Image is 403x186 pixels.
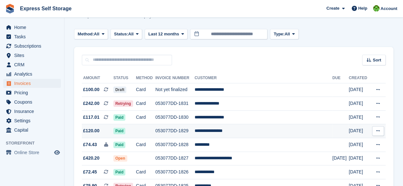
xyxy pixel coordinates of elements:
[83,169,97,175] span: £72.45
[273,31,284,37] span: Type:
[3,88,61,97] a: menu
[17,3,74,14] a: Express Self Storage
[113,114,125,121] span: Paid
[3,98,61,107] a: menu
[14,23,53,32] span: Home
[5,4,15,14] img: stora-icon-8386f47178a22dfd0bd8f6a31ec36ba5ce8667c1dd55bd0f319d3a0aa187defe.svg
[14,148,53,157] span: Online Store
[3,23,61,32] a: menu
[113,73,136,83] th: Status
[155,83,195,97] td: Not yet finalized
[82,73,113,83] th: Amount
[332,73,349,83] th: Due
[155,97,195,111] td: 053077DD-1831
[14,51,53,60] span: Sites
[148,31,179,37] span: Last 12 months
[3,51,61,60] a: menu
[349,138,370,152] td: [DATE]
[113,155,127,162] span: Open
[14,88,53,97] span: Pricing
[78,31,94,37] span: Method:
[74,29,108,40] button: Method: All
[14,126,53,135] span: Capital
[114,31,128,37] span: Status:
[128,31,134,37] span: All
[3,70,61,79] a: menu
[349,152,370,165] td: [DATE]
[83,141,97,148] span: £74.43
[3,126,61,135] a: menu
[373,5,379,12] img: Sonia Shah
[3,116,61,125] a: menu
[83,86,100,93] span: £100.00
[14,60,53,69] span: CRM
[14,116,53,125] span: Settings
[284,31,290,37] span: All
[94,31,100,37] span: All
[136,83,155,97] td: Card
[155,110,195,124] td: 053077DD-1830
[195,73,332,83] th: Customer
[113,100,133,107] span: Retrying
[113,128,125,134] span: Paid
[155,165,195,179] td: 053077DD-1826
[113,87,126,93] span: Draft
[3,60,61,69] a: menu
[14,107,53,116] span: Insurance
[3,42,61,51] a: menu
[136,97,155,111] td: Card
[14,79,53,88] span: Invoices
[349,124,370,138] td: [DATE]
[83,127,100,134] span: £120.00
[349,73,370,83] th: Created
[14,42,53,51] span: Subscriptions
[349,110,370,124] td: [DATE]
[3,107,61,116] a: menu
[358,5,367,12] span: Help
[155,138,195,152] td: 053077DD-1828
[155,152,195,165] td: 053077DD-1827
[3,79,61,88] a: menu
[14,98,53,107] span: Coupons
[113,169,125,175] span: Paid
[380,5,397,12] span: Account
[136,165,155,179] td: Card
[83,100,100,107] span: £242.00
[110,29,142,40] button: Status: All
[155,73,195,83] th: Invoice Number
[373,57,381,63] span: Sort
[349,165,370,179] td: [DATE]
[349,83,370,97] td: [DATE]
[14,32,53,41] span: Tasks
[349,97,370,111] td: [DATE]
[326,5,339,12] span: Create
[14,70,53,79] span: Analytics
[3,32,61,41] a: menu
[53,149,61,156] a: Preview store
[83,114,100,121] span: £117.01
[145,29,187,40] button: Last 12 months
[83,155,100,162] span: £420.20
[136,138,155,152] td: Card
[136,73,155,83] th: Method
[3,148,61,157] a: menu
[332,152,349,165] td: [DATE]
[6,140,64,146] span: Storefront
[113,142,125,148] span: Paid
[136,110,155,124] td: Card
[270,29,298,40] button: Type: All
[155,124,195,138] td: 053077DD-1829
